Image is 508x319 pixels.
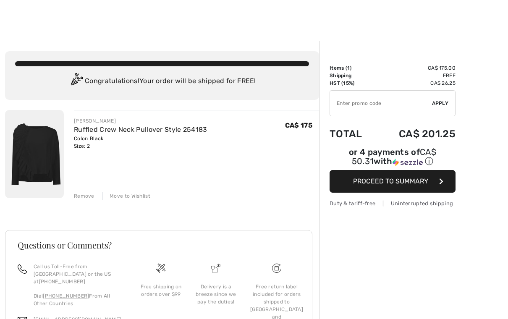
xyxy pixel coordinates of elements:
span: Proceed to Summary [353,177,428,185]
p: Call us Toll-Free from [GEOGRAPHIC_DATA] or the US at [34,263,123,285]
img: Ruffled Crew Neck Pullover Style 254183 [5,110,64,198]
img: Free shipping on orders over $99 [272,264,281,273]
td: Shipping [330,72,375,79]
img: call [18,264,27,274]
a: [PHONE_NUMBER] [43,293,89,299]
div: [PERSON_NAME] [74,117,207,125]
div: Color: Black Size: 2 [74,135,207,150]
span: Apply [432,99,449,107]
span: CA$ 175 [285,121,312,129]
td: Free [375,72,456,79]
img: Delivery is a breeze since we pay the duties! [211,264,220,273]
a: [PHONE_NUMBER] [39,279,85,285]
img: Sezzle [393,159,423,166]
button: Proceed to Summary [330,170,456,193]
td: Total [330,120,375,148]
td: Items ( ) [330,64,375,72]
div: or 4 payments ofCA$ 50.31withSezzle Click to learn more about Sezzle [330,148,456,170]
td: CA$ 201.25 [375,120,456,148]
img: Free shipping on orders over $99 [156,264,165,273]
span: CA$ 50.31 [352,147,436,166]
input: Promo code [330,91,432,116]
h3: Questions or Comments? [18,241,300,249]
span: 1 [347,65,350,71]
td: HST (15%) [330,79,375,87]
div: Congratulations! Your order will be shipped for FREE! [15,73,309,90]
td: CA$ 26.25 [375,79,456,87]
div: Duty & tariff-free | Uninterrupted shipping [330,199,456,207]
div: Remove [74,192,94,200]
td: CA$ 175.00 [375,64,456,72]
img: Congratulation2.svg [68,73,85,90]
a: Ruffled Crew Neck Pullover Style 254183 [74,126,207,133]
p: Dial From All Other Countries [34,292,123,307]
div: or 4 payments of with [330,148,456,167]
div: Free shipping on orders over $99 [140,283,182,298]
div: Delivery is a breeze since we pay the duties! [195,283,237,306]
div: Move to Wishlist [102,192,150,200]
